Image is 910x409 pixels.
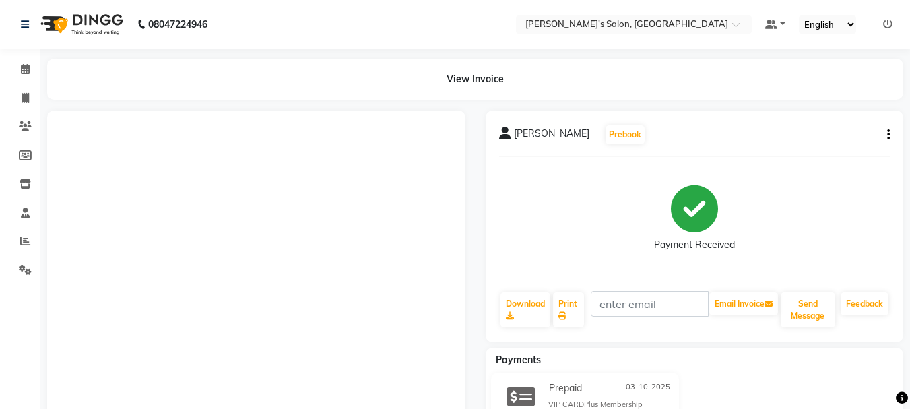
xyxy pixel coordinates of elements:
[496,354,541,366] span: Payments
[34,5,127,43] img: logo
[781,292,835,327] button: Send Message
[709,292,778,315] button: Email Invoice
[47,59,903,100] div: View Invoice
[626,381,670,396] span: 03-10-2025
[549,381,582,396] span: Prepaid
[591,291,709,317] input: enter email
[606,125,645,144] button: Prebook
[841,292,888,315] a: Feedback
[514,127,589,146] span: [PERSON_NAME]
[654,238,735,252] div: Payment Received
[148,5,207,43] b: 08047224946
[500,292,550,327] a: Download
[553,292,584,327] a: Print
